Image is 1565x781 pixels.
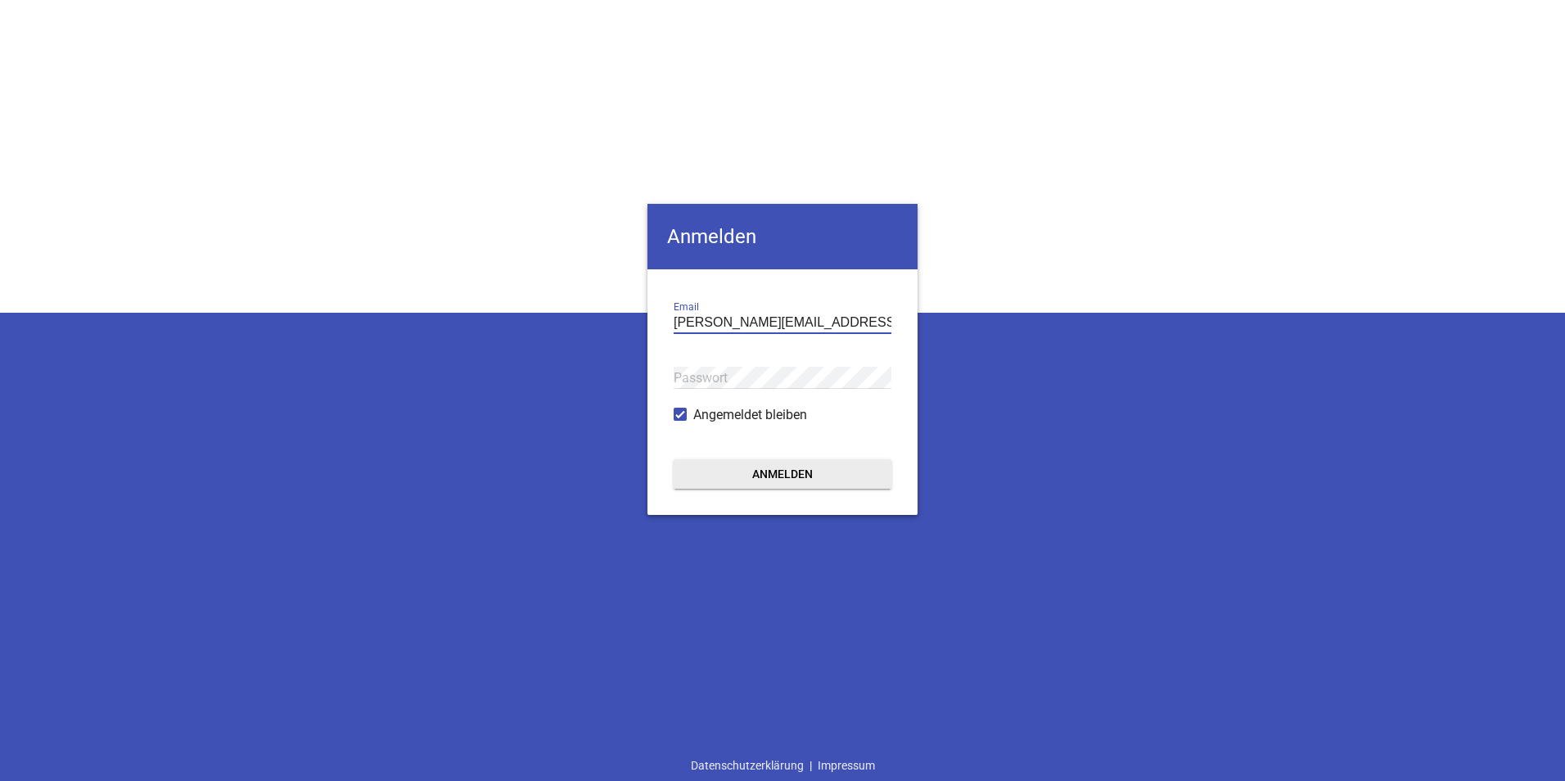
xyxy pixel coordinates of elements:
[685,750,881,781] div: |
[693,405,807,425] span: Angemeldet bleiben
[674,459,891,489] button: Anmelden
[647,204,918,269] h4: Anmelden
[812,750,881,781] a: Impressum
[685,750,810,781] a: Datenschutzerklärung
